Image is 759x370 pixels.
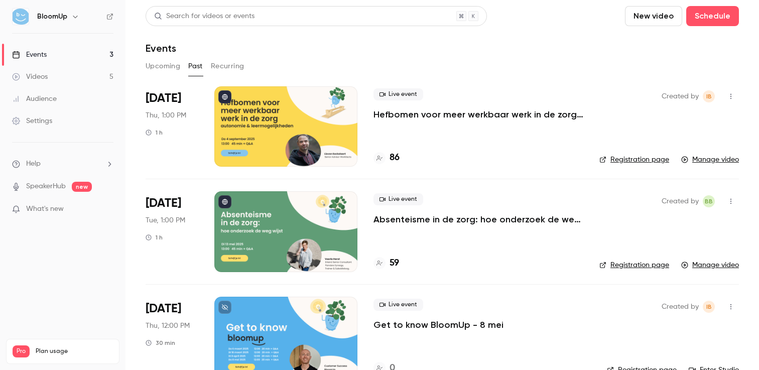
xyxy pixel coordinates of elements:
[12,94,57,104] div: Audience
[373,108,583,120] a: Hefbomen voor meer werkbaar werk in de zorg - autonomie & leermogelijkheden
[662,195,699,207] span: Created by
[599,260,669,270] a: Registration page
[26,204,64,214] span: What's new
[13,345,30,357] span: Pro
[146,321,190,331] span: Thu, 12:00 PM
[146,58,180,74] button: Upcoming
[706,301,712,313] span: IB
[373,88,423,100] span: Live event
[146,195,181,211] span: [DATE]
[373,213,583,225] a: Absenteisme in de zorg: hoe onderzoek de weg wijst
[146,215,185,225] span: Tue, 1:00 PM
[146,301,181,317] span: [DATE]
[373,193,423,205] span: Live event
[13,9,29,25] img: BloomUp
[373,299,423,311] span: Live event
[373,151,400,165] a: 86
[146,233,163,241] div: 1 h
[154,11,255,22] div: Search for videos or events
[599,155,669,165] a: Registration page
[373,257,399,270] a: 59
[686,6,739,26] button: Schedule
[146,110,186,120] span: Thu, 1:00 PM
[625,6,682,26] button: New video
[705,195,713,207] span: BB
[146,42,176,54] h1: Events
[146,86,198,167] div: Sep 4 Thu, 1:00 PM (Europe/Brussels)
[390,151,400,165] h4: 86
[12,72,48,82] div: Videos
[12,116,52,126] div: Settings
[37,12,67,22] h6: BloomUp
[12,159,113,169] li: help-dropdown-opener
[681,260,739,270] a: Manage video
[706,90,712,102] span: IB
[26,159,41,169] span: Help
[146,339,175,347] div: 30 min
[36,347,113,355] span: Plan usage
[188,58,203,74] button: Past
[390,257,399,270] h4: 59
[703,301,715,313] span: Info Bloomup
[72,182,92,192] span: new
[146,90,181,106] span: [DATE]
[211,58,244,74] button: Recurring
[146,191,198,272] div: May 13 Tue, 1:00 PM (Europe/Brussels)
[703,90,715,102] span: Info Bloomup
[703,195,715,207] span: Benjamin Bergers
[681,155,739,165] a: Manage video
[373,319,503,331] a: Get to know BloomUp - 8 mei
[101,205,113,214] iframe: Noticeable Trigger
[662,90,699,102] span: Created by
[146,129,163,137] div: 1 h
[662,301,699,313] span: Created by
[26,181,66,192] a: SpeakerHub
[12,50,47,60] div: Events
